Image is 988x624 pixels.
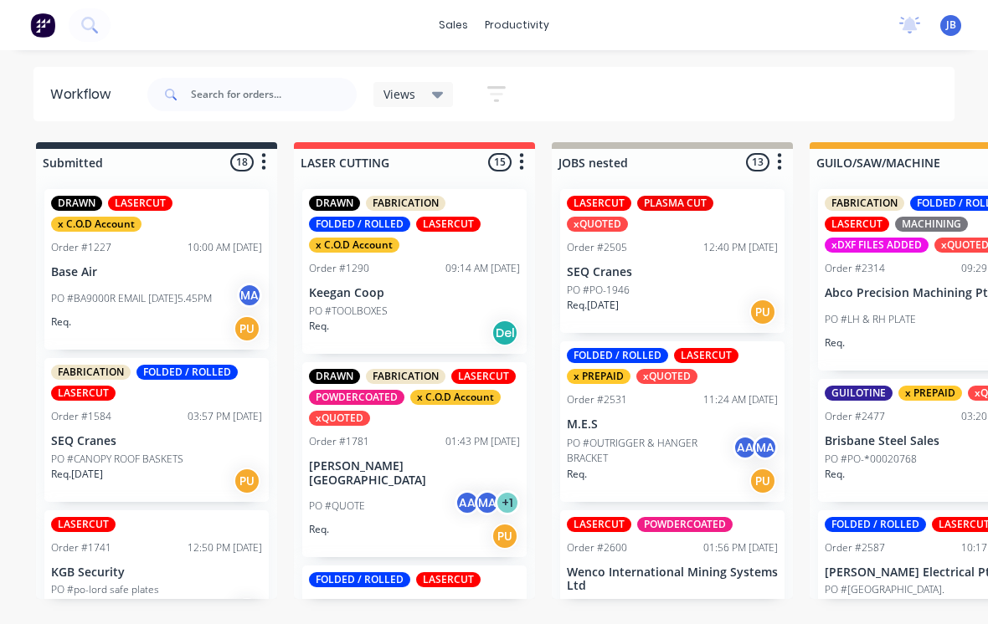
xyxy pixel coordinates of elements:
p: KGB Security [51,565,262,580]
p: Req. [DATE] [825,597,877,612]
div: FOLDED / ROLLED [567,348,668,363]
p: M.E.S [567,417,778,432]
div: Del [491,320,518,346]
div: x C.O.D Account [309,238,399,253]
div: 10:00 AM [DATE] [188,240,262,255]
div: 01:56 PM [DATE] [703,540,778,555]
div: DRAWN [309,369,360,384]
p: Req. [309,319,329,334]
p: PO #[GEOGRAPHIC_DATA]. [825,582,944,597]
p: Req. [567,467,587,482]
div: FABRICATION [51,365,131,380]
div: FABRICATION [825,196,904,211]
div: DRAWNFABRICATIONLASERCUTPOWDERCOATEDx C.O.D AccountxQUOTEDOrder #178101:43 PM [DATE][PERSON_NAME]... [302,362,527,558]
p: Req. [DATE] [567,298,619,313]
p: SEQ Cranes [51,434,262,448]
div: 09:14 AM [DATE] [445,261,520,276]
div: AA [733,435,758,460]
div: PU [234,315,260,342]
div: Order #1781 [309,434,369,449]
div: Order #1741 [51,540,111,555]
div: Order #1584 [51,409,111,424]
div: Workflow [50,84,119,105]
div: xQUOTED [636,369,697,384]
p: PO #QUOTE [309,499,365,514]
span: JB [946,18,956,33]
p: PO #TOOLBOXES [309,304,388,319]
div: DRAWN [309,196,360,211]
div: LASERCUTPLASMA CUTxQUOTEDOrder #250512:40 PM [DATE]SEQ CranesPO #PO-1946Req.[DATE]PU [560,189,785,333]
div: POWDERCOATED [309,390,404,405]
div: LASERCUT [108,196,172,211]
p: SEQ Cranes [567,265,778,279]
div: Order #2531 [567,392,627,407]
div: FABRICATIONFOLDED / ROLLEDLASERCUTOrder #158403:57 PM [DATE]SEQ CranesPO #CANOPY ROOF BASKETSReq.... [44,358,269,502]
div: PU [491,523,518,550]
div: MACHINING [895,217,968,232]
div: Order #2600 [567,540,627,555]
div: POWDERCOATED [637,517,733,532]
div: MA [753,435,778,460]
div: DRAWNFABRICATIONFOLDED / ROLLEDLASERCUTx C.O.D AccountOrder #129009:14 AM [DATE]Keegan CoopPO #TO... [302,189,527,354]
div: xQUOTED [567,217,628,232]
div: Order #1227 [51,240,111,255]
div: DRAWN [51,196,102,211]
div: x C.O.D Account [410,390,501,405]
div: FOLDED / ROLLED [309,217,410,232]
span: Views [383,85,415,103]
p: Req. [51,315,71,330]
div: AA [455,490,480,515]
div: PLASMA CUT [637,196,713,211]
div: FOLDED / ROLLED [136,365,238,380]
div: + 1 [495,490,520,515]
p: PO #PO-*00020768 [825,452,917,467]
div: 01:43 PM [DATE] [445,434,520,449]
div: Order #2196 [309,596,369,611]
p: Req. [825,467,845,482]
div: productivity [476,13,558,38]
div: 03:57 PM [DATE] [188,409,262,424]
div: 07:53 AM [DATE] [445,596,520,611]
div: PU [749,299,776,325]
div: Order #2314 [825,261,885,276]
div: Order #2505 [567,240,627,255]
p: Req. [309,522,329,537]
div: xQUOTED [309,411,370,426]
div: x C.O.D Account [51,217,142,232]
div: FOLDED / ROLLEDLASERCUTx PREPAIDxQUOTEDOrder #253111:24 AM [DATE]M.E.SPO #OUTRIGGER & HANGER BRAC... [560,341,785,502]
div: LASERCUT [416,217,481,232]
p: [PERSON_NAME][GEOGRAPHIC_DATA] [309,459,520,488]
p: PO #CANOPY ROOF BASKETS [51,452,183,467]
div: sales [430,13,476,38]
p: PO #BA9000R EMAIL [DATE]5.45PM [51,291,212,306]
div: LASERCUT [51,386,116,401]
div: Order #2477 [825,409,885,424]
p: PO #OUTRIGGER & HANGER BRACKET [567,436,733,466]
div: PU [234,468,260,494]
div: FOLDED / ROLLED [825,517,926,532]
div: LASERCUT [451,369,516,384]
div: 12:40 PM [DATE] [703,240,778,255]
div: 11:24 AM [DATE] [703,392,778,407]
div: LASERCUT [51,517,116,532]
div: LASERCUT [567,196,631,211]
div: GUILOTINE [825,386,893,401]
div: Order #1290 [309,261,369,276]
div: FABRICATION [366,369,445,384]
p: Wenco International Mining Systems Ltd [567,565,778,594]
p: Base Air [51,265,262,279]
p: Req. [DATE] [51,597,103,612]
div: MA [475,490,500,515]
p: Keegan Coop [309,286,520,300]
div: FABRICATION [366,196,445,211]
div: LASERCUT [416,572,481,587]
div: LASERCUT [825,217,889,232]
div: 12:50 PM [DATE] [188,540,262,555]
div: DRAWNLASERCUTx C.O.D AccountOrder #122710:00 AM [DATE]Base AirPO #BA9000R EMAIL [DATE]5.45PMMAReq.PU [44,189,269,350]
div: x PREPAID [567,369,630,384]
div: FOLDED / ROLLED [309,572,410,587]
div: x PREPAID [898,386,962,401]
p: Req. [DATE] [51,467,103,482]
p: PO #PO-WBEPO0110223 [567,596,682,611]
div: xDXF FILES ADDED [825,238,929,253]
